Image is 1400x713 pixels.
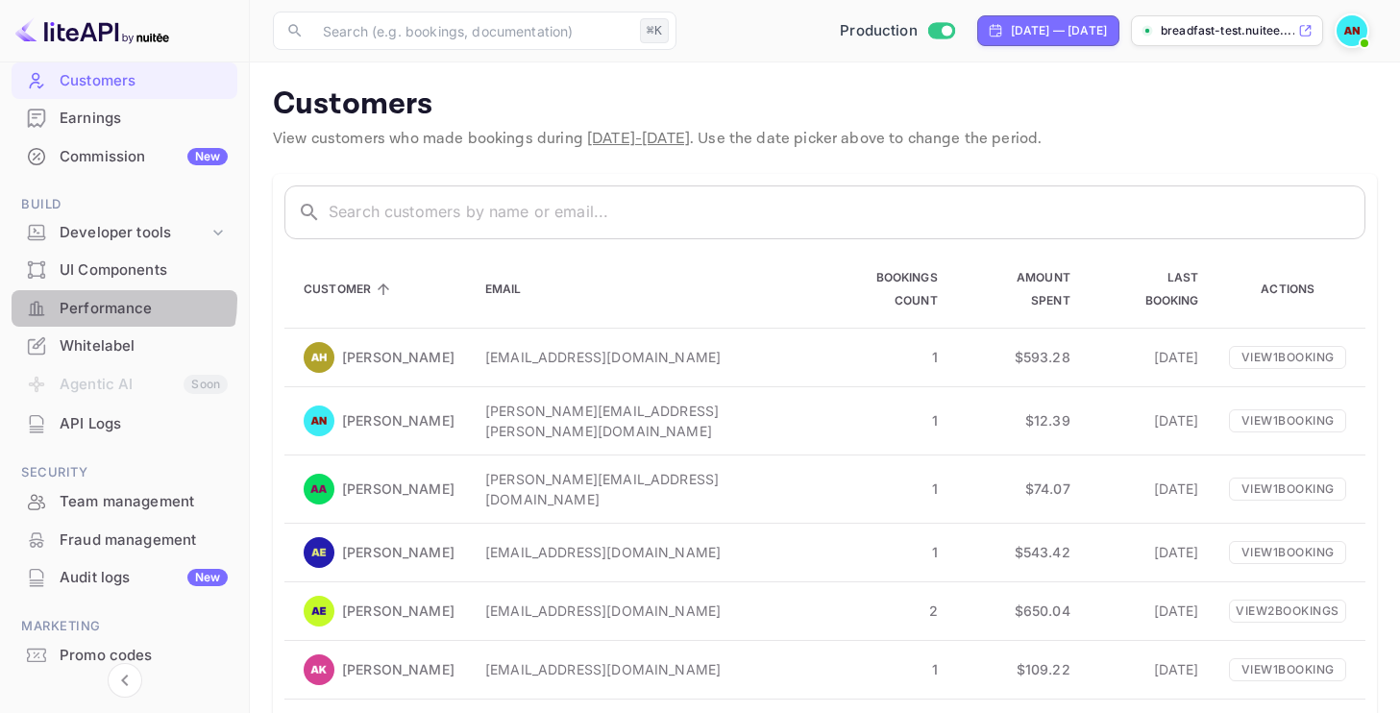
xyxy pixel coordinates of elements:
[1101,542,1199,562] p: [DATE]
[304,342,334,373] img: Abdelrahman Hussien
[12,483,237,521] div: Team management
[304,596,334,627] img: Ahmed Elshorbagy
[12,290,237,328] div: Performance
[187,569,228,586] div: New
[12,328,237,365] div: Whitelabel
[1101,659,1199,679] p: [DATE]
[304,654,334,685] img: Ali Khaled
[969,601,1070,621] p: $650.04
[969,479,1070,499] p: $74.07
[485,601,795,621] p: [EMAIL_ADDRESS][DOMAIN_NAME]
[304,474,334,504] img: Ahmed Abdelfattah
[12,252,237,287] a: UI Components
[12,328,237,363] a: Whitelabel
[342,347,454,367] p: [PERSON_NAME]
[825,266,938,312] span: Bookings Count
[1229,600,1346,623] p: View 2 booking s
[825,659,938,679] p: 1
[1229,541,1346,564] p: View 1 booking
[12,194,237,215] span: Build
[60,259,228,282] div: UI Components
[342,479,454,499] p: [PERSON_NAME]
[12,637,237,673] a: Promo codes
[969,266,1070,312] span: Amount Spent
[12,483,237,519] a: Team management
[60,529,228,552] div: Fraud management
[825,410,938,430] p: 1
[60,298,228,320] div: Performance
[969,347,1070,367] p: $593.28
[60,645,228,667] div: Promo codes
[12,216,237,250] div: Developer tools
[12,462,237,483] span: Security
[60,70,228,92] div: Customers
[825,542,938,562] p: 1
[1011,22,1107,39] div: [DATE] — [DATE]
[840,20,918,42] span: Production
[1229,346,1346,369] p: View 1 booking
[12,252,237,289] div: UI Components
[12,522,237,559] div: Fraud management
[273,86,1377,124] p: Customers
[1101,479,1199,499] p: [DATE]
[1161,22,1294,39] p: breadfast-test.nuitee....
[1101,266,1199,312] span: Last Booking
[1101,347,1199,367] p: [DATE]
[12,406,237,443] div: API Logs
[12,62,237,100] div: Customers
[640,18,669,43] div: ⌘K
[311,12,632,50] input: Search (e.g. bookings, documentation)
[485,347,795,367] p: [EMAIL_ADDRESS][DOMAIN_NAME]
[12,522,237,557] a: Fraud management
[587,129,690,149] span: [DATE] - [DATE]
[1214,251,1365,329] th: Actions
[304,406,334,436] img: Abdelrahman Nasef
[304,537,334,568] img: Ahmed Elkorashi
[1229,409,1346,432] p: View 1 booking
[60,491,228,513] div: Team management
[12,100,237,137] div: Earnings
[342,410,454,430] p: [PERSON_NAME]
[12,559,237,597] div: Audit logsNew
[15,15,169,46] img: LiteAPI logo
[12,406,237,441] a: API Logs
[485,659,795,679] p: [EMAIL_ADDRESS][DOMAIN_NAME]
[60,108,228,130] div: Earnings
[342,542,454,562] p: [PERSON_NAME]
[12,100,237,135] a: Earnings
[1101,601,1199,621] p: [DATE]
[825,479,938,499] p: 1
[485,278,547,301] span: Email
[969,659,1070,679] p: $109.22
[12,290,237,326] a: Performance
[825,601,938,621] p: 2
[60,146,228,168] div: Commission
[304,278,396,301] span: Customer
[12,138,237,176] div: CommissionNew
[342,601,454,621] p: [PERSON_NAME]
[1101,410,1199,430] p: [DATE]
[60,222,209,244] div: Developer tools
[1229,658,1346,681] p: View 1 booking
[60,413,228,435] div: API Logs
[485,542,795,562] p: [EMAIL_ADDRESS][DOMAIN_NAME]
[60,567,228,589] div: Audit logs
[12,637,237,675] div: Promo codes
[12,559,237,595] a: Audit logsNew
[273,129,1042,149] span: View customers who made bookings during . Use the date picker above to change the period.
[1337,15,1367,46] img: Abdelrahman Nasef
[108,663,142,698] button: Collapse navigation
[12,62,237,98] a: Customers
[1229,478,1346,501] p: View 1 booking
[12,616,237,637] span: Marketing
[187,148,228,165] div: New
[485,401,795,441] p: [PERSON_NAME][EMAIL_ADDRESS][PERSON_NAME][DOMAIN_NAME]
[969,542,1070,562] p: $543.42
[329,185,1365,239] input: Search customers by name or email...
[342,659,454,679] p: [PERSON_NAME]
[485,469,795,509] p: [PERSON_NAME][EMAIL_ADDRESS][DOMAIN_NAME]
[832,20,962,42] div: Switch to Sandbox mode
[60,335,228,357] div: Whitelabel
[969,410,1070,430] p: $12.39
[12,138,237,174] a: CommissionNew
